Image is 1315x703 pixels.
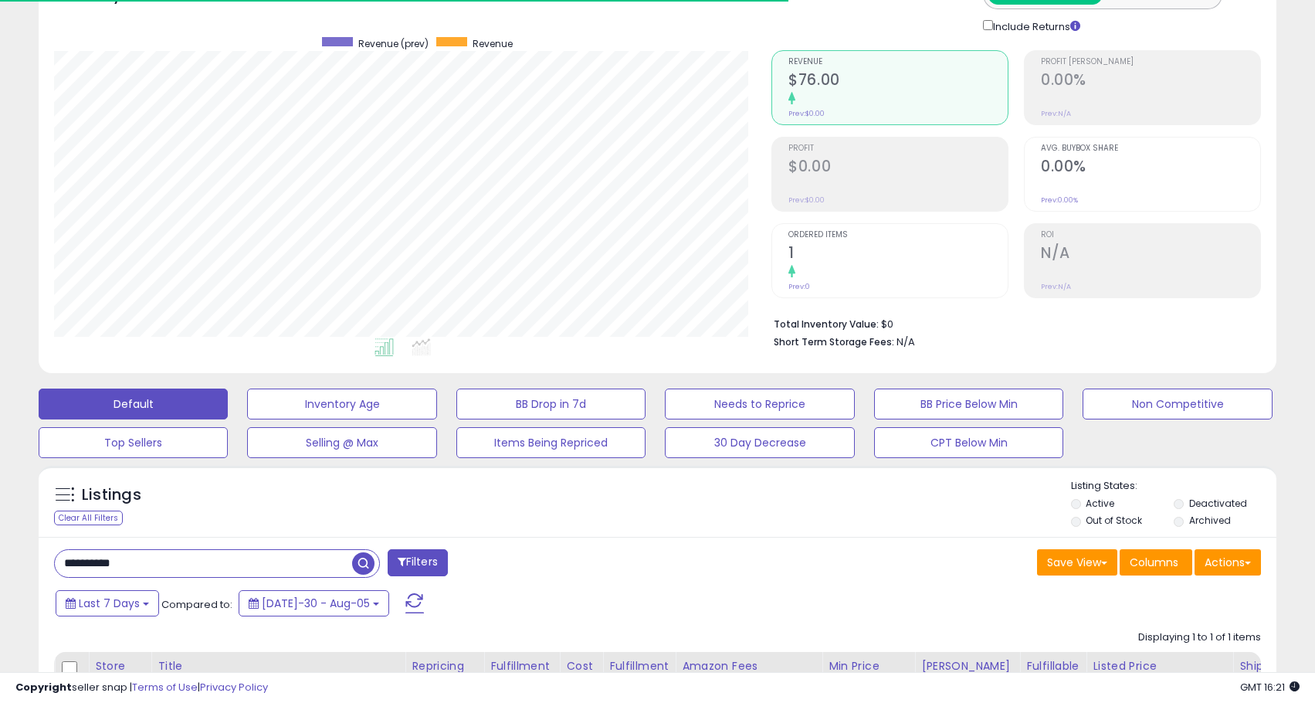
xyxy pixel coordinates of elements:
[1037,549,1117,576] button: Save View
[1120,549,1192,576] button: Columns
[473,37,513,50] span: Revenue
[456,389,646,419] button: BB Drop in 7d
[788,58,1008,66] span: Revenue
[1130,555,1178,570] span: Columns
[56,590,159,616] button: Last 7 Days
[412,658,477,674] div: Repricing
[161,597,232,612] span: Compared to:
[566,658,596,674] div: Cost
[774,335,894,348] b: Short Term Storage Fees:
[774,318,879,331] b: Total Inventory Value:
[788,158,1008,178] h2: $0.00
[665,427,854,458] button: 30 Day Decrease
[788,144,1008,153] span: Profit
[39,389,228,419] button: Default
[1083,389,1272,419] button: Non Competitive
[1189,497,1247,510] label: Deactivated
[1239,658,1270,691] div: Ship Price
[1086,514,1142,527] label: Out of Stock
[1041,244,1260,265] h2: N/A
[788,195,825,205] small: Prev: $0.00
[1086,497,1114,510] label: Active
[971,17,1099,35] div: Include Returns
[829,658,908,674] div: Min Price
[1041,58,1260,66] span: Profit [PERSON_NAME]
[788,244,1008,265] h2: 1
[874,389,1063,419] button: BB Price Below Min
[788,282,810,291] small: Prev: 0
[1041,282,1071,291] small: Prev: N/A
[39,427,228,458] button: Top Sellers
[1041,231,1260,239] span: ROI
[788,231,1008,239] span: Ordered Items
[456,427,646,458] button: Items Being Repriced
[1093,658,1226,674] div: Listed Price
[788,71,1008,92] h2: $76.00
[1189,514,1231,527] label: Archived
[1195,549,1261,576] button: Actions
[54,511,123,525] div: Clear All Filters
[490,658,553,674] div: Fulfillment
[682,658,815,674] div: Amazon Fees
[200,680,268,695] a: Privacy Policy
[1240,680,1300,695] span: 2025-08-13 16:21 GMT
[1026,658,1079,691] div: Fulfillable Quantity
[15,681,268,695] div: seller snap | |
[1041,195,1078,205] small: Prev: 0.00%
[388,549,448,576] button: Filters
[79,596,140,611] span: Last 7 Days
[774,314,1249,332] li: $0
[788,109,825,118] small: Prev: $0.00
[262,596,370,611] span: [DATE]-30 - Aug-05
[896,335,915,349] span: N/A
[15,680,72,695] strong: Copyright
[82,484,141,506] h5: Listings
[1071,479,1276,494] p: Listing States:
[132,680,198,695] a: Terms of Use
[874,427,1063,458] button: CPT Below Min
[1041,109,1071,118] small: Prev: N/A
[358,37,429,50] span: Revenue (prev)
[1041,71,1260,92] h2: 0.00%
[1138,630,1261,645] div: Displaying 1 to 1 of 1 items
[158,658,398,674] div: Title
[1041,158,1260,178] h2: 0.00%
[247,389,436,419] button: Inventory Age
[609,658,669,691] div: Fulfillment Cost
[239,590,389,616] button: [DATE]-30 - Aug-05
[95,658,144,691] div: Store Name
[665,389,854,419] button: Needs to Reprice
[1041,144,1260,153] span: Avg. Buybox Share
[247,427,436,458] button: Selling @ Max
[921,658,1013,674] div: [PERSON_NAME]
